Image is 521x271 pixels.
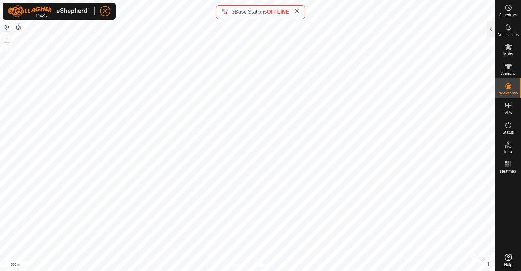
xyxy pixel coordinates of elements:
span: Help [504,263,512,267]
span: 3 [232,9,235,15]
button: + [3,34,11,42]
span: Mobs [503,52,513,56]
span: i [488,262,489,267]
img: Gallagher Logo [8,5,89,17]
a: Contact Us [254,263,273,268]
span: Base Stations [235,9,267,15]
span: Heatmap [500,169,516,173]
button: Reset Map [3,23,11,31]
span: Schedules [499,13,517,17]
a: Privacy Policy [222,263,246,268]
span: OFFLINE [267,9,289,15]
span: Infra [504,150,512,154]
span: Neckbands [498,91,518,95]
span: Status [502,130,514,134]
a: Help [495,251,521,269]
button: – [3,43,11,50]
span: JC [102,8,108,15]
span: VPs [504,111,512,115]
button: Map Layers [14,24,22,32]
span: Notifications [498,33,519,36]
button: i [485,261,492,268]
span: Animals [501,72,515,76]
